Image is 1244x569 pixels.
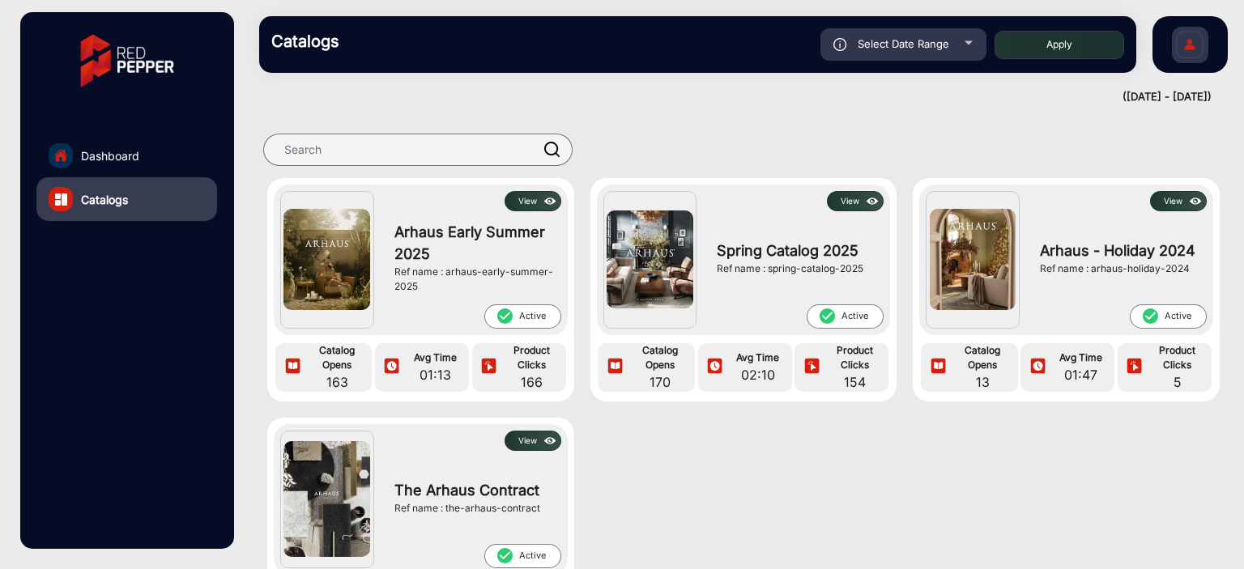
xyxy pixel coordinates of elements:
span: 163 [306,372,369,392]
img: Spring Catalog 2025 [607,210,693,309]
img: icon [705,358,724,376]
a: Catalogs [36,177,217,221]
span: Catalogs [81,191,128,208]
img: Arhaus - Holiday 2024 [930,209,1016,309]
span: Arhaus - Holiday 2024 [1040,240,1199,261]
a: Dashboard [36,134,217,177]
span: 154 [824,372,884,392]
img: home [53,148,68,163]
span: Avg Time [405,350,465,365]
img: icon [479,358,498,376]
img: icon [833,38,847,51]
mat-icon: check_circle [496,546,513,565]
mat-icon: check_circle [1141,307,1159,325]
span: Catalog Opens [306,343,369,372]
button: Viewicon [505,191,561,211]
span: 13 [952,372,1014,392]
img: icon [1125,358,1144,376]
span: Active [1130,304,1207,329]
span: Active [807,304,884,329]
span: Avg Time [728,350,788,365]
span: Catalog Opens [628,343,691,372]
h3: Catalogs [271,32,498,51]
button: Viewicon [827,191,884,211]
img: icon [541,432,560,450]
span: 170 [628,372,691,392]
img: icon [863,193,882,210]
img: vmg-logo [69,20,185,101]
img: icon [803,358,821,376]
span: 5 [1148,372,1208,392]
img: Arhaus Early Summer 2025 [283,209,370,309]
mat-icon: check_circle [818,307,836,325]
img: Sign%20Up.svg [1173,19,1207,75]
span: Product Clicks [1148,343,1208,372]
img: icon [1029,358,1047,376]
div: ([DATE] - [DATE]) [243,89,1212,105]
div: Ref name : arhaus-holiday-2024 [1040,261,1199,276]
span: 166 [502,372,562,392]
img: catalog [55,193,67,206]
img: icon [929,358,948,376]
span: 01:47 [1050,365,1110,384]
div: Ref name : spring-catalog-2025 [717,261,875,276]
img: icon [283,358,302,376]
mat-icon: check_circle [496,307,513,325]
span: Product Clicks [502,343,562,372]
img: icon [541,193,560,210]
span: 01:13 [405,365,465,384]
span: Active [484,544,561,568]
img: icon [382,358,401,376]
img: The Arhaus Contract [283,441,370,556]
img: icon [606,358,624,376]
span: Dashboard [81,147,139,164]
span: Arhaus Early Summer 2025 [394,221,553,265]
span: Select Date Range [858,37,949,50]
span: Avg Time [1050,350,1110,365]
span: Product Clicks [824,343,884,372]
button: Viewicon [1150,191,1207,211]
span: Catalog Opens [952,343,1014,372]
button: Viewicon [505,431,561,451]
span: Active [484,304,561,329]
img: prodSearch.svg [544,142,560,157]
span: 02:10 [728,365,788,384]
input: Search [263,134,573,166]
span: The Arhaus Contract [394,479,553,501]
button: Apply [995,31,1124,59]
span: Spring Catalog 2025 [717,240,875,261]
img: icon [1186,193,1205,210]
div: Ref name : the-arhaus-contract [394,501,553,516]
div: Ref name : arhaus-early-summer-2025 [394,265,553,294]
